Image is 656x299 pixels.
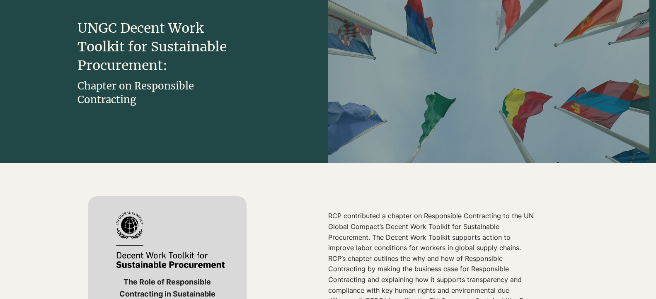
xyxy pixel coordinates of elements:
img: UNGC_decent_work_logo_edited.jpg [104,210,230,272]
span: UNGC Decent Work Toolkit for Sustainable Procurement: [77,20,227,74]
span: Chapter on Responsible Contracting [77,80,194,106]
